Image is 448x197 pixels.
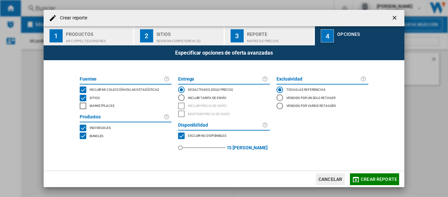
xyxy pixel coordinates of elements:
[90,133,103,138] span: Bundles
[57,15,87,21] h4: Crear reporte
[276,86,368,94] md-radio-button: Todas las referencias
[80,75,164,83] label: Fuentes
[66,36,131,43] div: AR COPPEL:Televisores
[178,132,270,140] md-checkbox: MARKETPLACES
[178,86,270,94] md-radio-button: DESACTIVADO (solo precio)
[90,125,111,130] span: Individuales
[391,14,399,22] ng-md-icon: getI18NText('BUTTONS.CLOSE_DIALOG')
[178,110,270,118] md-checkbox: SHOW DELIVERY PRICE
[389,12,402,25] button: getI18NText('BUTTONS.CLOSE_DIALOG')
[180,140,225,156] md-slider: red
[178,102,270,110] md-checkbox: INCLUDE DELIVERY PRICE
[276,75,360,83] label: Exclusividad
[225,26,315,45] button: 3 Reporte Matriz de precios
[178,94,270,102] md-radio-button: Incluir tarifa de envío
[80,124,172,132] md-checkbox: SINGLE
[350,173,399,185] button: Crear reporte
[337,29,402,36] div: Opciones
[315,26,404,45] button: 4 Opciones
[188,103,227,108] span: Incluir precio de envío
[188,133,226,137] span: Excluir no disponibles
[66,29,131,36] div: Productos
[134,26,224,45] button: 2 Sitios REVISION COMPETENCIA (5)
[227,140,268,156] label: 15 [PERSON_NAME]
[276,102,368,110] md-radio-button: Vendido por varios retailers
[156,36,221,43] div: REVISION COMPETENCIA (5)
[80,132,172,140] md-checkbox: BUNDLES
[316,173,345,185] button: Cancelar
[80,94,172,102] md-checkbox: SITES
[50,29,63,42] div: 1
[188,111,230,116] span: Mostrar precio de envío
[231,29,244,42] div: 3
[140,29,153,42] div: 2
[90,95,99,100] span: Sitios
[90,103,114,108] span: Marketplaces
[276,94,368,102] md-radio-button: Vendido por un solo retailer
[90,87,159,91] span: Incluir mi colección en las estadísticas
[44,45,404,60] div: Especificar opciones de oferta avanzadas
[156,29,221,36] div: Sitios
[361,177,397,182] span: Crear reporte
[178,121,262,129] label: Disponibilidad
[80,113,164,121] label: Productos
[80,86,172,94] md-checkbox: INCLUDE MY SITE
[80,102,172,110] md-checkbox: MARKETPLACES
[321,29,334,42] div: 4
[247,36,312,43] div: Matriz de precios
[44,26,134,45] button: 1 Productos AR COPPEL:Televisores
[247,29,312,36] div: Reporte
[178,75,262,83] label: Entrega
